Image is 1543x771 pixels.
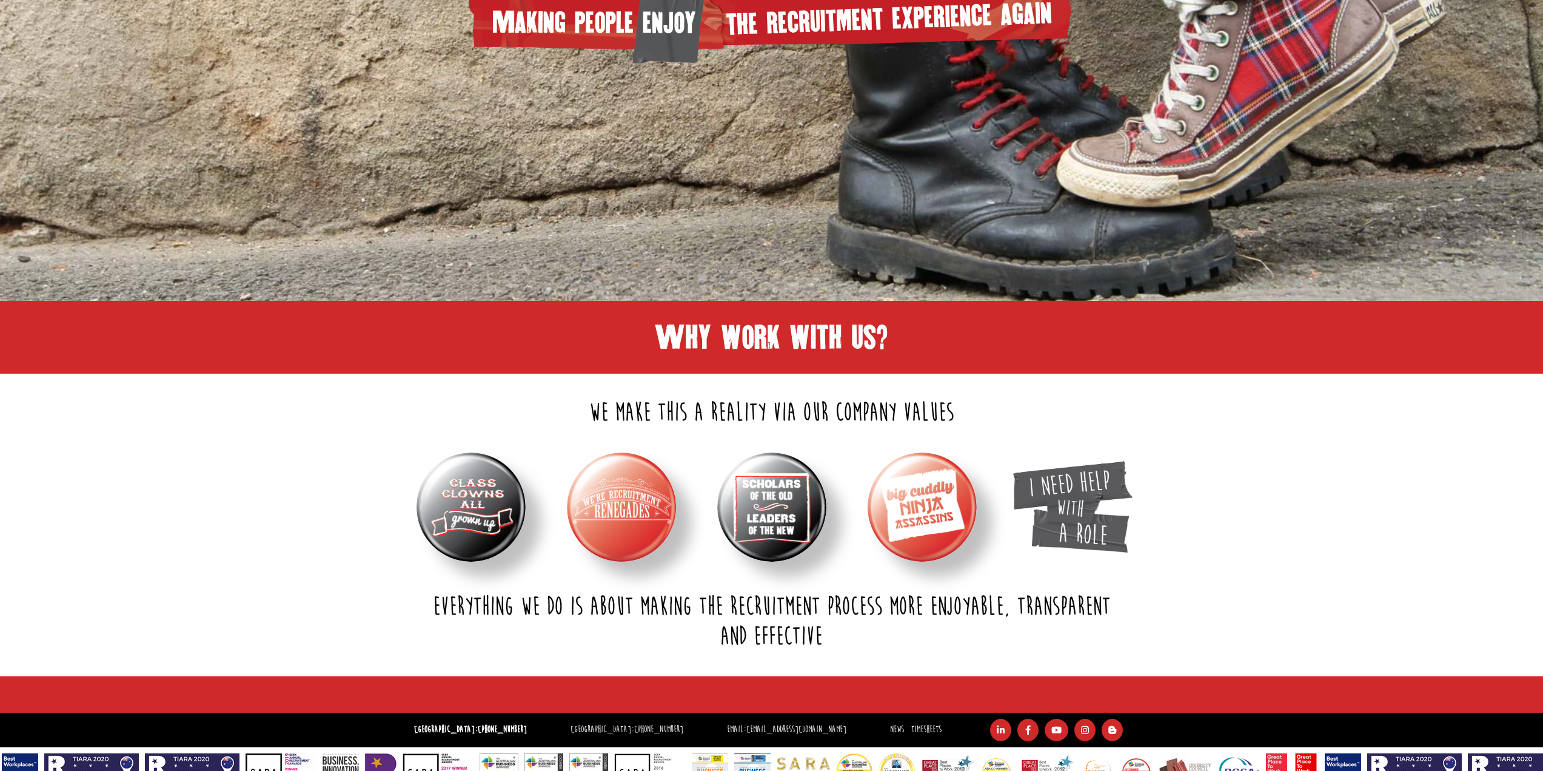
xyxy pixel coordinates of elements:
[890,724,904,735] a: News
[717,453,826,562] img: Scholars-of-the-old-badge.png
[567,721,686,739] li: [GEOGRAPHIC_DATA]:
[414,724,527,735] strong: [GEOGRAPHIC_DATA]:
[399,592,1145,652] h2: Everything we do is about making the recruitment process more enjoyable, transparent and effective
[478,724,527,735] a: [PHONE_NUMBER]
[417,453,526,562] img: Class-Clowns-badge.png
[567,453,676,562] img: Recruitment-Renegades-badge.png
[1012,461,1133,553] img: I Need Help with a role
[396,319,1148,355] h1: Why work with us?
[724,721,849,739] li: Email:
[911,724,942,735] a: Timesheets
[634,724,683,735] a: [PHONE_NUMBER]
[399,398,1145,428] h2: We make this a reality via our company values
[868,453,977,562] img: Cuddly-Ninja-badge.png
[746,724,846,735] a: [EMAIL_ADDRESS][DOMAIN_NAME]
